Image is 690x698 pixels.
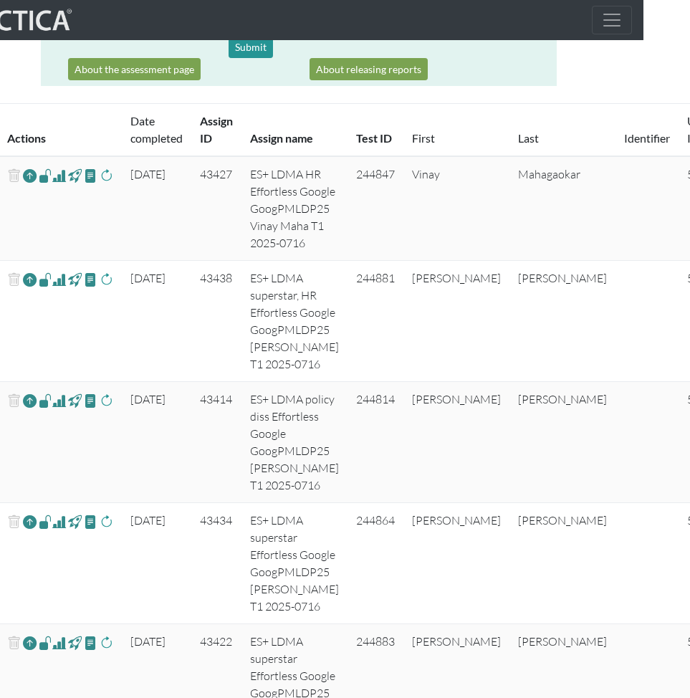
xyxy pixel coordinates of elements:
a: About the assessment page [68,58,201,80]
span: view [68,634,82,651]
span: view [84,513,97,530]
td: ES+ LDMA superstar, HR Effortless Google GoogPMLDP25 [PERSON_NAME] T1 2025-0716 [241,261,348,382]
a: First [412,131,435,145]
td: [PERSON_NAME] [403,382,509,503]
span: view [68,167,82,183]
span: Analyst score [52,167,66,184]
td: ES+ LDMA HR Effortless Google GoogPMLDP25 Vinay Maha T1 2025-0716 [241,156,348,261]
td: Mahagaokar [509,156,615,261]
span: view [68,271,82,287]
a: Reopen [23,166,37,186]
th: Assign name [241,104,348,157]
span: view [84,392,97,408]
td: 244864 [348,503,403,624]
span: view [39,167,52,183]
td: 43427 [191,156,241,261]
span: delete [7,633,21,654]
div: Submit [229,36,273,58]
span: rescore [100,392,113,409]
a: Reopen [23,512,37,532]
td: ES+ LDMA superstar Effortless Google GoogPMLDP25 [PERSON_NAME] T1 2025-0716 [241,503,348,624]
span: Analyst score [52,513,66,530]
span: view [84,634,97,651]
td: [PERSON_NAME] [403,261,509,382]
span: rescore [100,634,113,651]
td: ES+ LDMA policy diss Effortless Google GoogPMLDP25 [PERSON_NAME] T1 2025-0716 [241,382,348,503]
td: [PERSON_NAME] [509,261,615,382]
span: view [39,392,52,408]
a: About releasing reports [310,58,428,80]
td: [PERSON_NAME] [509,382,615,503]
td: [DATE] [122,261,191,382]
span: view [84,271,97,287]
a: Reopen [23,633,37,654]
a: Reopen [23,269,37,290]
td: 43438 [191,261,241,382]
a: Identifier [624,131,670,145]
span: Analyst score [52,392,66,409]
td: 244847 [348,156,403,261]
a: Last [518,131,539,145]
span: Analyst score [52,634,66,651]
th: Test ID [348,104,403,157]
td: [DATE] [122,156,191,261]
span: view [39,634,52,651]
span: view [84,167,97,183]
span: delete [7,269,21,290]
button: Toggle navigation [592,6,632,34]
td: 244881 [348,261,403,382]
td: 43414 [191,382,241,503]
span: rescore [100,271,113,288]
span: delete [7,512,21,532]
span: Analyst score [52,271,66,288]
td: 244814 [348,382,403,503]
td: [PERSON_NAME] [509,503,615,624]
span: rescore [100,513,113,530]
a: Date completed [130,114,183,145]
span: view [39,271,52,287]
span: delete [7,166,21,186]
span: view [68,392,82,408]
td: [PERSON_NAME] [403,503,509,624]
td: [DATE] [122,503,191,624]
a: Reopen [23,391,37,411]
td: 43434 [191,503,241,624]
span: delete [7,391,21,411]
span: rescore [100,167,113,184]
th: Assign ID [191,104,241,157]
td: Vinay [403,156,509,261]
td: [DATE] [122,382,191,503]
span: view [68,513,82,530]
span: view [39,513,52,530]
